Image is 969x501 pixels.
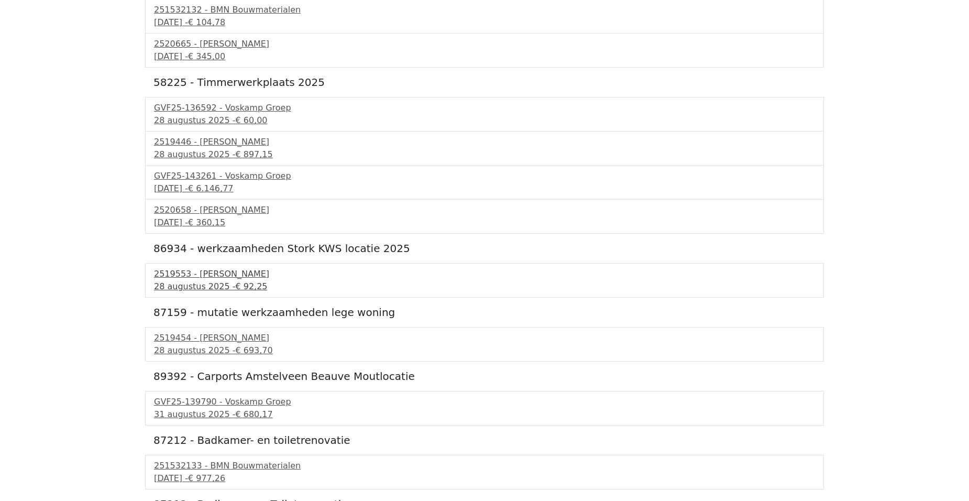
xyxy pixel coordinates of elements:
[153,306,816,319] h5: 87159 - mutatie werkzaamheden lege woning
[154,182,815,195] div: [DATE] -
[154,280,815,293] div: 28 augustus 2025 -
[154,396,815,421] a: GVF25-139790 - Voskamp Groep31 augustus 2025 -€ 680,17
[153,76,816,89] h5: 58225 - Timmerwerkplaats 2025
[154,4,815,29] a: 251532132 - BMN Bouwmaterialen[DATE] -€ 104,78
[188,217,225,227] span: € 360,15
[154,344,815,357] div: 28 augustus 2025 -
[235,149,272,159] span: € 897,15
[153,434,816,446] h5: 87212 - Badkamer- en toiletrenovatie
[235,409,272,419] span: € 680,17
[188,473,225,483] span: € 977,26
[154,114,815,127] div: 28 augustus 2025 -
[154,204,815,216] div: 2520658 - [PERSON_NAME]
[154,38,815,63] a: 2520665 - [PERSON_NAME][DATE] -€ 345,00
[153,242,816,255] h5: 86934 - werkzaamheden Stork KWS locatie 2025
[235,345,272,355] span: € 693,70
[154,148,815,161] div: 28 augustus 2025 -
[154,408,815,421] div: 31 augustus 2025 -
[235,115,267,125] span: € 60,00
[188,17,225,27] span: € 104,78
[154,332,815,344] div: 2519454 - [PERSON_NAME]
[154,102,815,127] a: GVF25-136592 - Voskamp Groep28 augustus 2025 -€ 60,00
[154,4,815,16] div: 251532132 - BMN Bouwmaterialen
[154,268,815,293] a: 2519553 - [PERSON_NAME]28 augustus 2025 -€ 92,25
[154,170,815,182] div: GVF25-143261 - Voskamp Groep
[154,332,815,357] a: 2519454 - [PERSON_NAME]28 augustus 2025 -€ 693,70
[154,102,815,114] div: GVF25-136592 - Voskamp Groep
[235,281,267,291] span: € 92,25
[153,370,816,383] h5: 89392 - Carports Amstelveen Beauve Moutlocatie
[188,183,234,193] span: € 6.146,77
[154,396,815,408] div: GVF25-139790 - Voskamp Groep
[154,472,815,485] div: [DATE] -
[154,136,815,148] div: 2519446 - [PERSON_NAME]
[154,38,815,50] div: 2520665 - [PERSON_NAME]
[154,216,815,229] div: [DATE] -
[154,204,815,229] a: 2520658 - [PERSON_NAME][DATE] -€ 360,15
[154,170,815,195] a: GVF25-143261 - Voskamp Groep[DATE] -€ 6.146,77
[154,460,815,472] div: 251532133 - BMN Bouwmaterialen
[154,50,815,63] div: [DATE] -
[154,136,815,161] a: 2519446 - [PERSON_NAME]28 augustus 2025 -€ 897,15
[154,16,815,29] div: [DATE] -
[154,268,815,280] div: 2519553 - [PERSON_NAME]
[154,460,815,485] a: 251532133 - BMN Bouwmaterialen[DATE] -€ 977,26
[188,51,225,61] span: € 345,00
